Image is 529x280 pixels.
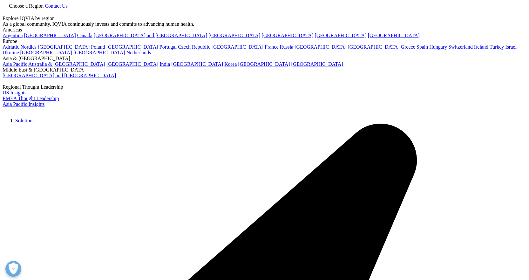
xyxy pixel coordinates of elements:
[505,44,517,50] a: Israel
[5,261,21,277] button: Open Preferences
[20,44,37,50] a: Nordics
[159,61,170,67] a: India
[159,44,177,50] a: Portugal
[77,33,92,38] a: Canada
[238,61,290,67] a: [GEOGRAPHIC_DATA]
[20,50,72,55] a: [GEOGRAPHIC_DATA]
[3,27,526,33] div: Americas
[45,3,68,9] a: Contact Us
[295,44,346,50] a: [GEOGRAPHIC_DATA]
[261,33,313,38] a: [GEOGRAPHIC_DATA]
[9,3,44,9] span: Choose a Region
[126,50,151,55] a: Netherlands
[490,44,504,50] a: Turkey
[106,61,158,67] a: [GEOGRAPHIC_DATA]
[315,33,367,38] a: [GEOGRAPHIC_DATA]
[474,44,488,50] a: Ireland
[3,84,526,90] div: Regional Thought Leadership
[3,67,526,73] div: Middle East & [GEOGRAPHIC_DATA]
[3,96,59,101] a: EMEA Thought Leadership
[24,33,76,38] a: [GEOGRAPHIC_DATA]
[3,33,23,38] a: Argentina
[3,16,526,21] div: Explore IQVIA by region
[3,61,27,67] a: Asia Pacific
[417,44,428,50] a: Spain
[3,44,19,50] a: Adriatic
[429,44,447,50] a: Hungary
[3,73,116,78] a: [GEOGRAPHIC_DATA] and [GEOGRAPHIC_DATA]
[3,21,526,27] div: As a global community, IQVIA continuously invests and commits to advancing human health.
[15,118,34,123] a: Solutions
[212,44,263,50] a: [GEOGRAPHIC_DATA]
[448,44,472,50] a: Switzerland
[291,61,343,67] a: [GEOGRAPHIC_DATA]
[280,44,294,50] a: Russia
[224,61,237,67] a: Korea
[368,33,420,38] a: [GEOGRAPHIC_DATA]
[94,33,207,38] a: [GEOGRAPHIC_DATA] and [GEOGRAPHIC_DATA]
[73,50,125,55] a: [GEOGRAPHIC_DATA]
[171,61,223,67] a: [GEOGRAPHIC_DATA]
[3,101,44,107] a: Asia Pacific Insights
[265,44,279,50] a: France
[3,38,526,44] div: Europe
[348,44,399,50] a: [GEOGRAPHIC_DATA]
[38,44,90,50] a: [GEOGRAPHIC_DATA]
[106,44,158,50] a: [GEOGRAPHIC_DATA]
[91,44,105,50] a: Poland
[28,61,105,67] a: Australia & [GEOGRAPHIC_DATA]
[208,33,260,38] a: [GEOGRAPHIC_DATA]
[178,44,210,50] a: Czech Republic
[3,56,526,61] div: Asia & [GEOGRAPHIC_DATA]
[3,50,19,55] a: Ukraine
[3,90,26,95] a: US Insights
[401,44,415,50] a: Greece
